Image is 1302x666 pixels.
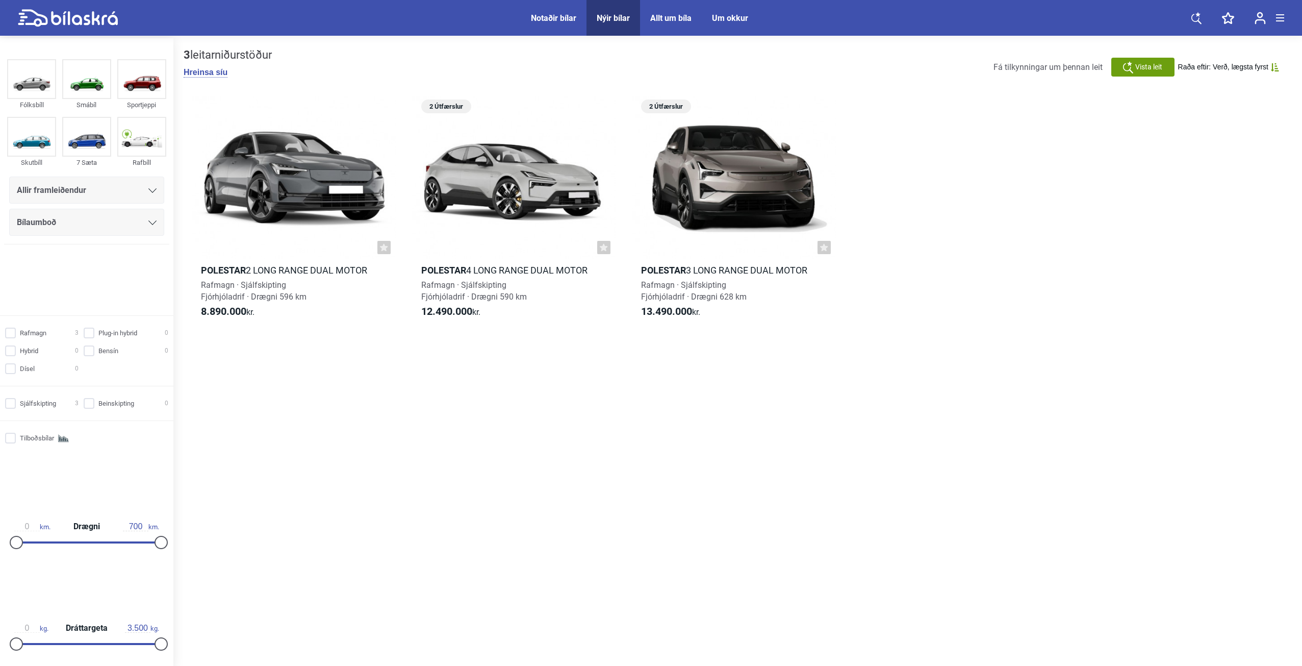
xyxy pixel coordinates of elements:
[17,183,86,198] span: Allir framleiðendur
[421,265,466,276] b: Polestar
[192,264,396,276] h2: 2 Long range Dual motor
[1178,63,1268,71] span: Raða eftir: Verð, lægsta fyrst
[1135,62,1162,72] span: Vista leit
[165,398,168,409] span: 0
[98,398,134,409] span: Beinskipting
[201,306,254,318] span: kr.
[597,13,630,23] a: Nýir bílar
[646,100,686,113] span: 2 Útfærslur
[412,96,616,327] a: 2 ÚtfærslurPolestar4 Long range Dual motorRafmagn · SjálfskiptingFjórhjóladrif · Drægni 590 km12....
[62,157,111,168] div: 7 Sæta
[7,157,56,168] div: Skutbíll
[165,328,168,338] span: 0
[14,624,48,633] span: kg.
[184,48,272,62] div: leitarniðurstöður
[75,346,79,356] span: 0
[184,48,190,61] b: 3
[20,433,54,443] span: Tilboðsbílar
[17,215,56,230] span: Bílaumboð
[117,157,166,168] div: Rafbíll
[165,346,168,356] span: 0
[14,522,50,531] span: km.
[421,306,480,318] span: kr.
[712,13,748,23] a: Um okkur
[650,13,692,23] a: Allt um bíla
[421,280,527,302] span: Rafmagn · Sjálfskipting Fjórhjóladrif · Drægni 590 km
[641,265,686,276] b: Polestar
[98,346,118,356] span: Bensín
[63,624,110,632] span: Dráttargeta
[1178,63,1279,71] button: Raða eftir: Verð, lægsta fyrst
[201,280,307,302] span: Rafmagn · Sjálfskipting Fjórhjóladrif · Drægni 596 km
[7,99,56,111] div: Fólksbíll
[184,67,227,78] button: Hreinsa síu
[123,522,159,531] span: km.
[632,264,836,276] h2: 3 Long range Dual motor
[201,265,246,276] b: Polestar
[1255,12,1266,24] img: user-login.svg
[20,363,35,374] span: Dísel
[20,346,38,356] span: Hybrid
[75,363,79,374] span: 0
[641,280,747,302] span: Rafmagn · Sjálfskipting Fjórhjóladrif · Drægni 628 km
[20,328,46,338] span: Rafmagn
[641,305,692,317] b: 13.490.000
[421,305,472,317] b: 12.490.000
[75,398,79,409] span: 3
[632,96,836,327] a: 2 ÚtfærslurPolestar3 Long range Dual motorRafmagn · SjálfskiptingFjórhjóladrif · Drægni 628 km13....
[125,624,159,633] span: kg.
[426,100,466,113] span: 2 Útfærslur
[75,328,79,338] span: 3
[201,305,246,317] b: 8.890.000
[531,13,576,23] a: Notaðir bílar
[71,523,103,531] span: Drægni
[117,99,166,111] div: Sportjeppi
[62,99,111,111] div: Smábíl
[20,398,56,409] span: Sjálfskipting
[192,96,396,327] a: Polestar2 Long range Dual motorRafmagn · SjálfskiptingFjórhjóladrif · Drægni 596 km8.890.000kr.
[98,328,137,338] span: Plug-in hybrid
[993,62,1103,72] span: Fá tilkynningar um þennan leit
[412,264,616,276] h2: 4 Long range Dual motor
[641,306,700,318] span: kr.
